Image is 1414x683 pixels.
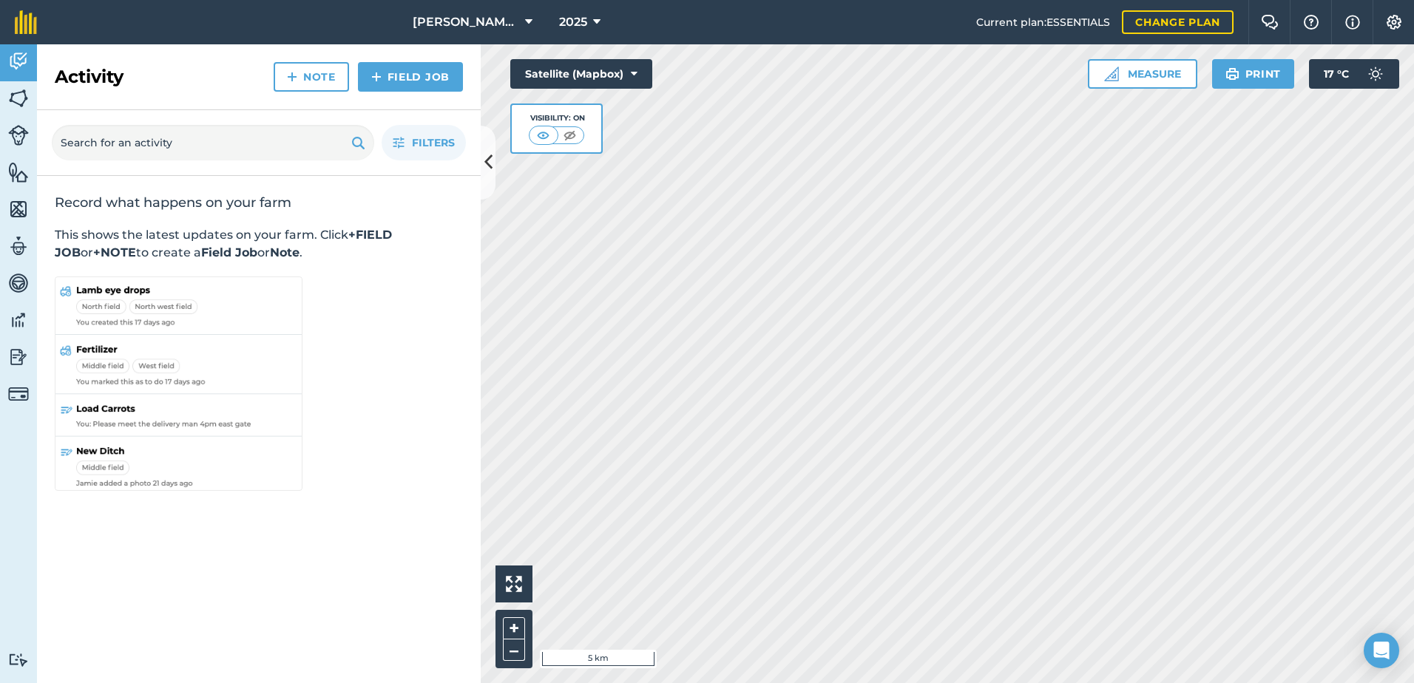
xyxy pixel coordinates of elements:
[503,617,525,639] button: +
[534,128,552,143] img: svg+xml;base64,PHN2ZyB4bWxucz0iaHR0cDovL3d3dy53My5vcmcvMjAwMC9zdmciIHdpZHRoPSI1MCIgaGVpZ2h0PSI0MC...
[55,65,124,89] h2: Activity
[8,87,29,109] img: svg+xml;base64,PHN2ZyB4bWxucz0iaHR0cDovL3d3dy53My5vcmcvMjAwMC9zdmciIHdpZHRoPSI1NiIgaGVpZ2h0PSI2MC...
[1225,65,1239,83] img: svg+xml;base64,PHN2ZyB4bWxucz0iaHR0cDovL3d3dy53My5vcmcvMjAwMC9zdmciIHdpZHRoPSIxOSIgaGVpZ2h0PSIyNC...
[274,62,349,92] a: Note
[1088,59,1197,89] button: Measure
[8,653,29,667] img: svg+xml;base64,PD94bWwgdmVyc2lvbj0iMS4wIiBlbmNvZGluZz0idXRmLTgiPz4KPCEtLSBHZW5lcmF0b3I6IEFkb2JlIE...
[1345,13,1360,31] img: svg+xml;base64,PHN2ZyB4bWxucz0iaHR0cDovL3d3dy53My5vcmcvMjAwMC9zdmciIHdpZHRoPSIxNyIgaGVpZ2h0PSIxNy...
[52,125,374,160] input: Search for an activity
[506,576,522,592] img: Four arrows, one pointing top left, one top right, one bottom right and the last bottom left
[8,50,29,72] img: svg+xml;base64,PD94bWwgdmVyc2lvbj0iMS4wIiBlbmNvZGluZz0idXRmLTgiPz4KPCEtLSBHZW5lcmF0b3I6IEFkb2JlIE...
[351,134,365,152] img: svg+xml;base64,PHN2ZyB4bWxucz0iaHR0cDovL3d3dy53My5vcmcvMjAwMC9zdmciIHdpZHRoPSIxOSIgaGVpZ2h0PSIyNC...
[270,245,300,259] strong: Note
[8,198,29,220] img: svg+xml;base64,PHN2ZyB4bWxucz0iaHR0cDovL3d3dy53My5vcmcvMjAwMC9zdmciIHdpZHRoPSI1NiIgaGVpZ2h0PSI2MC...
[287,68,297,86] img: svg+xml;base64,PHN2ZyB4bWxucz0iaHR0cDovL3d3dy53My5vcmcvMjAwMC9zdmciIHdpZHRoPSIxNCIgaGVpZ2h0PSIyNC...
[8,346,29,368] img: svg+xml;base64,PD94bWwgdmVyc2lvbj0iMS4wIiBlbmNvZGluZz0idXRmLTgiPz4KPCEtLSBHZW5lcmF0b3I6IEFkb2JlIE...
[371,68,382,86] img: svg+xml;base64,PHN2ZyB4bWxucz0iaHR0cDovL3d3dy53My5vcmcvMjAwMC9zdmciIHdpZHRoPSIxNCIgaGVpZ2h0PSIyNC...
[8,235,29,257] img: svg+xml;base64,PD94bWwgdmVyc2lvbj0iMS4wIiBlbmNvZGluZz0idXRmLTgiPz4KPCEtLSBHZW5lcmF0b3I6IEFkb2JlIE...
[1302,15,1320,30] img: A question mark icon
[358,62,463,92] a: Field Job
[1309,59,1399,89] button: 17 °C
[503,639,525,661] button: –
[55,194,463,211] h2: Record what happens on your farm
[8,161,29,183] img: svg+xml;base64,PHN2ZyB4bWxucz0iaHR0cDovL3d3dy53My5vcmcvMjAwMC9zdmciIHdpZHRoPSI1NiIgaGVpZ2h0PSI2MC...
[1261,15,1279,30] img: Two speech bubbles overlapping with the left bubble in the forefront
[1324,59,1349,89] span: 17 ° C
[561,128,579,143] img: svg+xml;base64,PHN2ZyB4bWxucz0iaHR0cDovL3d3dy53My5vcmcvMjAwMC9zdmciIHdpZHRoPSI1MCIgaGVpZ2h0PSI0MC...
[55,226,463,262] p: This shows the latest updates on your farm. Click or to create a or .
[93,245,136,259] strong: +NOTE
[976,14,1110,30] span: Current plan : ESSENTIALS
[8,272,29,294] img: svg+xml;base64,PD94bWwgdmVyc2lvbj0iMS4wIiBlbmNvZGluZz0idXRmLTgiPz4KPCEtLSBHZW5lcmF0b3I6IEFkb2JlIE...
[8,309,29,331] img: svg+xml;base64,PD94bWwgdmVyc2lvbj0iMS4wIiBlbmNvZGluZz0idXRmLTgiPz4KPCEtLSBHZW5lcmF0b3I6IEFkb2JlIE...
[15,10,37,34] img: fieldmargin Logo
[1212,59,1295,89] button: Print
[510,59,652,89] button: Satellite (Mapbox)
[1361,59,1390,89] img: svg+xml;base64,PD94bWwgdmVyc2lvbj0iMS4wIiBlbmNvZGluZz0idXRmLTgiPz4KPCEtLSBHZW5lcmF0b3I6IEFkb2JlIE...
[201,245,257,259] strong: Field Job
[8,384,29,404] img: svg+xml;base64,PD94bWwgdmVyc2lvbj0iMS4wIiBlbmNvZGluZz0idXRmLTgiPz4KPCEtLSBHZW5lcmF0b3I6IEFkb2JlIE...
[1104,67,1119,81] img: Ruler icon
[1385,15,1403,30] img: A cog icon
[413,13,519,31] span: [PERSON_NAME] ASAHI PADDOCKS
[382,125,466,160] button: Filters
[559,13,587,31] span: 2025
[1122,10,1234,34] a: Change plan
[529,112,585,124] div: Visibility: On
[8,125,29,146] img: svg+xml;base64,PD94bWwgdmVyc2lvbj0iMS4wIiBlbmNvZGluZz0idXRmLTgiPz4KPCEtLSBHZW5lcmF0b3I6IEFkb2JlIE...
[1364,633,1399,668] div: Open Intercom Messenger
[412,135,455,151] span: Filters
